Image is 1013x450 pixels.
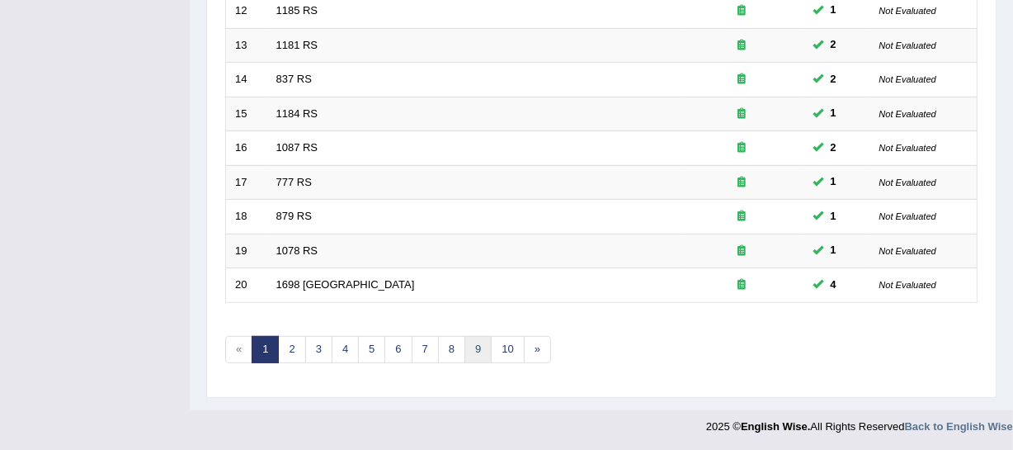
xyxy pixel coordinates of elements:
[905,420,1013,433] a: Back to English Wise
[690,107,795,122] div: Exam occurring question
[690,175,795,191] div: Exam occurring question
[276,73,312,85] a: 837 RS
[690,244,795,259] div: Exam occurring question
[226,28,267,63] td: 13
[332,336,359,363] a: 4
[226,131,267,166] td: 16
[226,97,267,131] td: 15
[879,6,936,16] small: Not Evaluated
[741,420,810,433] strong: English Wise.
[276,39,318,51] a: 1181 RS
[524,336,551,363] a: »
[276,141,318,154] a: 1087 RS
[384,336,412,363] a: 6
[879,178,936,187] small: Not Evaluated
[412,336,439,363] a: 7
[438,336,465,363] a: 8
[824,2,843,19] span: You can still take this question
[824,173,843,191] span: You can still take this question
[690,277,795,293] div: Exam occurring question
[278,336,305,363] a: 2
[252,336,279,363] a: 1
[276,244,318,257] a: 1078 RS
[824,71,843,88] span: You can still take this question
[464,336,492,363] a: 9
[879,143,936,153] small: Not Evaluated
[226,268,267,303] td: 20
[690,3,795,19] div: Exam occurring question
[879,280,936,290] small: Not Evaluated
[690,140,795,156] div: Exam occurring question
[276,278,415,291] a: 1698 [GEOGRAPHIC_DATA]
[226,200,267,234] td: 18
[824,105,843,122] span: You can still take this question
[690,209,795,225] div: Exam occurring question
[690,38,795,54] div: Exam occurring question
[276,107,318,120] a: 1184 RS
[879,74,936,84] small: Not Evaluated
[879,246,936,256] small: Not Evaluated
[879,109,936,119] small: Not Evaluated
[824,36,843,54] span: You can still take this question
[226,234,267,268] td: 19
[225,336,252,363] span: «
[491,336,524,363] a: 10
[824,140,843,157] span: You can still take this question
[879,211,936,221] small: Not Evaluated
[358,336,385,363] a: 5
[879,40,936,50] small: Not Evaluated
[226,165,267,200] td: 17
[276,176,312,188] a: 777 RS
[305,336,332,363] a: 3
[276,210,312,222] a: 879 RS
[276,4,318,17] a: 1185 RS
[824,277,843,294] span: You can still take this question
[706,410,1013,434] div: 2025 © All Rights Reserved
[824,242,843,259] span: You can still take this question
[226,63,267,97] td: 14
[824,208,843,225] span: You can still take this question
[690,72,795,88] div: Exam occurring question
